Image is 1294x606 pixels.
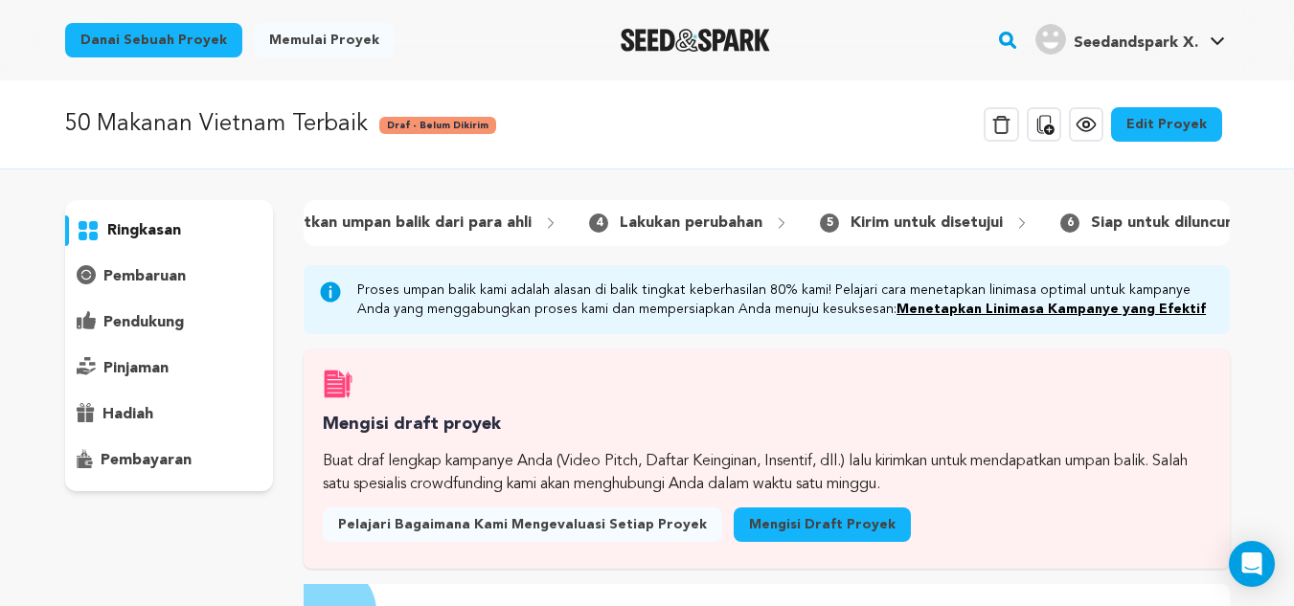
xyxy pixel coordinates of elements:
a: Mengisi draft proyek [734,507,911,542]
font: 4 [596,217,602,229]
font: Proses umpan balik kami adalah alasan di balik tingkat keberhasilan 80% kami! Pelajari cara menet... [357,283,1191,316]
div: Buka Interkom Messenger [1229,541,1275,587]
a: Edit Proyek [1111,107,1222,142]
font: 5 [827,217,833,229]
font: Pelajari bagaimana kami mengevaluasi setiap proyek [338,518,707,531]
font: hadiah [102,407,153,422]
font: pembayaran [101,453,192,468]
font: ringkasan [107,223,181,238]
div: Profil Seedandspark X. [1035,24,1198,55]
button: ringkasan [65,215,274,246]
font: pendukung [103,315,184,330]
a: Menetapkan Linimasa Kampanye yang Efektif [897,303,1206,316]
font: Mengisi draft proyek [323,415,501,433]
font: Kirim untuk disetujui [851,215,1003,231]
font: Mengisi draft proyek [749,518,896,531]
font: Dapatkan umpan balik dari para ahli [265,215,532,231]
button: pinjaman [65,353,274,384]
font: Edit Proyek [1126,118,1207,131]
img: user.png [1035,24,1066,55]
img: Mode Gelap Logo Seed&Spark [621,29,771,52]
font: Siap untuk diluncurkan [1091,215,1258,231]
font: Seedandspark X. [1074,35,1198,51]
font: pinjaman [103,361,169,376]
button: pendukung [65,307,274,338]
a: Memulai proyek [254,23,395,57]
font: pembaruan [103,269,186,284]
a: Beranda Seed&Spark [621,29,771,52]
font: Memulai proyek [269,34,379,47]
font: 50 Makanan Vietnam Terbaik [65,113,368,136]
font: Danai sebuah proyek [80,34,227,47]
font: Draf - Belum Dikirim [387,121,488,130]
font: Lakukan perubahan [620,215,762,231]
font: 6 [1067,217,1074,229]
button: pembayaran [65,445,274,476]
a: Pelajari bagaimana kami mengevaluasi setiap proyek [323,507,722,542]
button: hadiah [65,399,274,430]
a: Danai sebuah proyek [65,23,242,57]
a: Profil Seedandspark X. [1032,20,1229,55]
font: Buat draf lengkap kampanye Anda (Video Pitch, Daftar Keinginan, Insentif, dll.) lalu kirimkan unt... [323,454,1188,492]
button: pembaruan [65,261,274,292]
span: Profil Seedandspark X. [1032,20,1229,60]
